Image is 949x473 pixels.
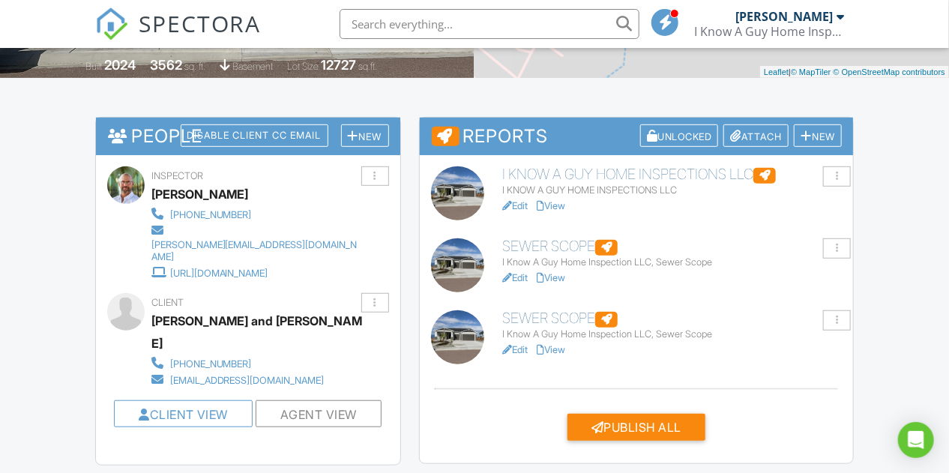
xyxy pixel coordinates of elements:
a: [EMAIL_ADDRESS][DOMAIN_NAME] [151,371,361,388]
div: Publish All [567,414,705,441]
a: © OpenStreetMap contributors [834,67,945,76]
h6: I KNOW A GUY HOME INSPECTIONS LLC [502,166,842,183]
span: Built [85,61,102,72]
div: 2024 [104,57,136,73]
h3: People [96,118,400,154]
a: View [537,344,565,355]
a: View [537,200,565,211]
div: New [341,124,389,148]
h6: Sewer Scope [502,238,842,255]
a: Edit [502,272,528,283]
div: I KNOW A GUY HOME INSPECTIONS LLC [502,184,842,196]
div: [PHONE_NUMBER] [170,358,252,370]
a: [PHONE_NUMBER] [151,205,361,222]
a: I KNOW A GUY HOME INSPECTIONS LLC I KNOW A GUY HOME INSPECTIONS LLC [502,166,842,196]
div: [PERSON_NAME] [151,183,249,205]
h3: Reports [420,118,854,155]
div: New [794,124,842,148]
input: Search everything... [340,9,639,39]
a: [URL][DOMAIN_NAME] [151,264,361,280]
span: SPECTORA [139,7,262,39]
a: View [537,272,565,283]
div: [PHONE_NUMBER] [170,209,252,221]
a: Sewer Scope I Know A Guy Home Inspection LLC, Sewer Scope [502,310,842,340]
div: [URL][DOMAIN_NAME] [170,268,268,280]
div: I Know A Guy Home Inspection LLC, Sewer Scope [502,256,842,268]
div: [PERSON_NAME][EMAIL_ADDRESS][DOMAIN_NAME] [151,239,361,263]
span: basement [232,61,273,72]
h6: Sewer Scope [502,310,842,327]
a: Client View [139,407,228,422]
a: Edit [502,200,528,211]
img: The Best Home Inspection Software - Spectora [95,7,128,40]
span: Client [151,297,184,308]
div: 12727 [321,57,356,73]
span: sq. ft. [184,61,205,72]
span: sq.ft. [358,61,377,72]
div: I Know A Guy Home Inspections LLC [694,24,844,39]
div: [EMAIL_ADDRESS][DOMAIN_NAME] [170,375,325,387]
span: Lot Size [287,61,319,72]
a: © MapTiler [791,67,831,76]
div: 3562 [150,57,182,73]
div: [PERSON_NAME] [735,9,833,24]
a: Leaflet [764,67,789,76]
a: SPECTORA [95,20,262,52]
a: Edit [502,344,528,355]
div: Attach [723,124,789,148]
div: | [760,66,949,79]
div: [PERSON_NAME] and [PERSON_NAME] [151,310,373,355]
a: [PERSON_NAME][EMAIL_ADDRESS][DOMAIN_NAME] [151,222,361,264]
div: Unlocked [640,124,719,148]
div: Open Intercom Messenger [898,422,934,458]
a: Sewer Scope I Know A Guy Home Inspection LLC, Sewer Scope [502,238,842,268]
div: I Know A Guy Home Inspection LLC, Sewer Scope [502,328,842,340]
a: [PHONE_NUMBER] [151,355,361,371]
div: Disable Client CC Email [181,124,328,147]
span: Inspector [151,170,203,181]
